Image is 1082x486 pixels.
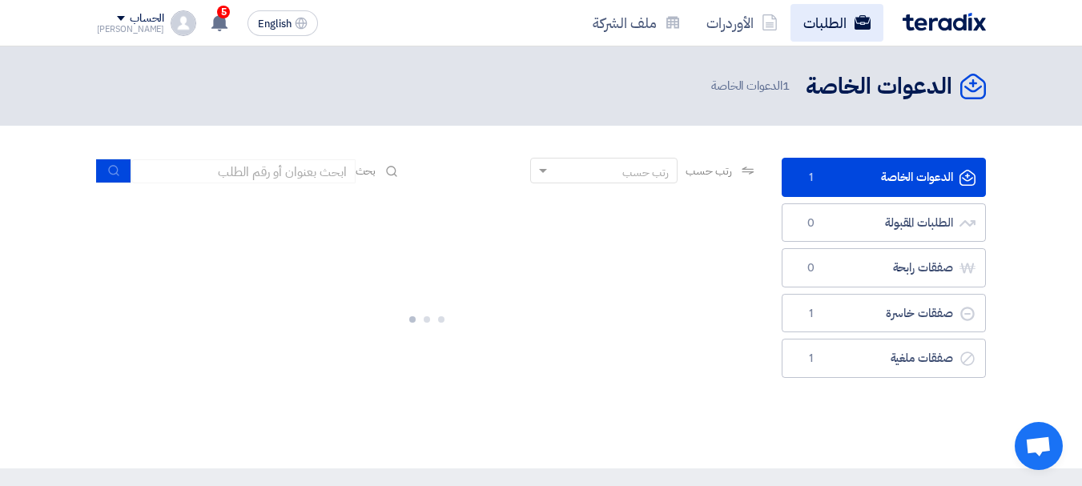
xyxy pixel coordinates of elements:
span: 1 [802,306,821,322]
a: صفقات خاسرة1 [782,294,986,333]
span: رتب حسب [686,163,731,179]
span: بحث [356,163,376,179]
div: Open chat [1015,422,1063,470]
input: ابحث بعنوان أو رقم الطلب [131,159,356,183]
span: English [258,18,292,30]
span: 0 [802,215,821,231]
h2: الدعوات الخاصة [806,71,952,102]
span: 0 [802,260,821,276]
button: English [247,10,318,36]
img: profile_test.png [171,10,196,36]
a: الأوردرات [694,4,790,42]
span: 1 [802,351,821,367]
img: Teradix logo [903,13,986,31]
span: 1 [782,77,790,94]
span: الدعوات الخاصة [711,77,793,95]
a: الطلبات [790,4,883,42]
span: 5 [217,6,230,18]
div: الحساب [130,12,164,26]
a: صفقات ملغية1 [782,339,986,378]
a: ملف الشركة [580,4,694,42]
span: 1 [802,170,821,186]
div: رتب حسب [622,164,669,181]
a: صفقات رابحة0 [782,248,986,287]
a: الطلبات المقبولة0 [782,203,986,243]
div: [PERSON_NAME] [97,25,165,34]
a: الدعوات الخاصة1 [782,158,986,197]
